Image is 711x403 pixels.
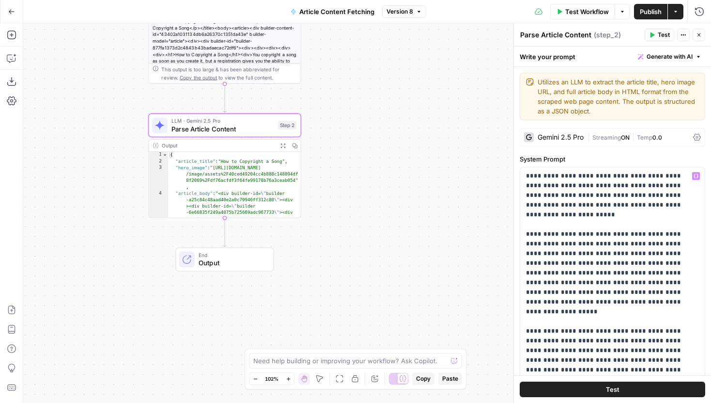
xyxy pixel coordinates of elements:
[162,152,168,158] span: Toggle code folding, rows 1 through 5
[658,31,670,39] span: Test
[645,29,674,41] button: Test
[538,134,584,141] div: Gemini 2.5 Pro
[621,134,630,141] span: ON
[285,4,380,19] button: Article Content Fetching
[278,121,297,129] div: Step 2
[438,372,462,385] button: Paste
[265,375,278,383] span: 102%
[565,7,609,16] span: Test Workflow
[647,52,693,61] span: Generate with AI
[520,154,705,164] label: System Prompt
[223,84,226,113] g: Edge from step_1 to step_2
[199,258,265,268] span: Output
[442,374,458,383] span: Paste
[149,165,168,191] div: 3
[299,7,374,16] span: Article Content Fetching
[162,142,274,149] div: Output
[171,117,274,125] span: LLM · Gemini 2.5 Pro
[171,124,274,133] span: Parse Article Content
[592,134,621,141] span: Streaming
[520,382,705,397] button: Test
[514,47,711,66] div: Write your prompt
[634,50,705,63] button: Generate with AI
[520,30,591,40] textarea: Parse Article Content
[412,372,434,385] button: Copy
[149,152,168,158] div: 1
[149,159,168,165] div: 2
[223,218,226,247] g: Edge from step_2 to end
[594,30,621,40] span: ( step_2 )
[652,134,662,141] span: 0.0
[630,132,637,142] span: |
[386,7,413,16] span: Version 8
[606,385,619,394] span: Test
[637,134,652,141] span: Temp
[199,251,265,259] span: End
[148,113,301,218] div: LLM · Gemini 2.5 ProParse Article ContentStep 2Output{ "article_title":"How to Copyright a Song",...
[180,75,217,81] span: Copy the output
[162,65,297,81] div: This output is too large & has been abbreviated for review. to view the full content.
[640,7,662,16] span: Publish
[382,5,426,18] button: Version 8
[587,132,592,142] span: |
[634,4,667,19] button: Publish
[416,374,431,383] span: Copy
[148,248,301,272] div: EndOutput
[550,4,615,19] button: Test Workflow
[538,77,699,116] textarea: Utilizes an LLM to extract the article title, hero image URL, and full article body in HTML forma...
